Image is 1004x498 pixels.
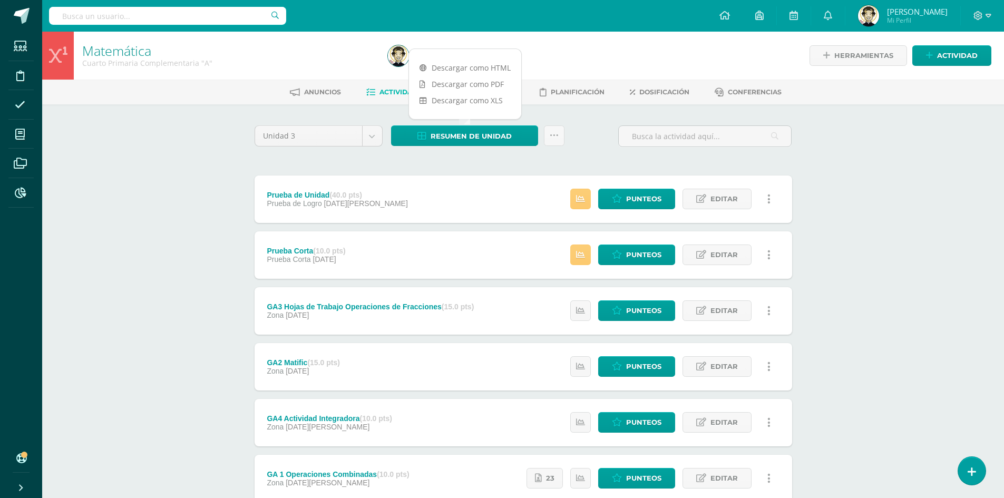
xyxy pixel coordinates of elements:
[359,414,392,423] strong: (10.0 pts)
[267,479,284,487] span: Zona
[329,191,362,199] strong: (40.0 pts)
[598,189,675,209] a: Punteos
[267,367,284,375] span: Zona
[324,199,408,208] span: [DATE][PERSON_NAME]
[377,470,409,479] strong: (10.0 pts)
[598,412,675,433] a: Punteos
[810,45,907,66] a: Herramientas
[598,300,675,321] a: Punteos
[267,255,310,263] span: Prueba Corta
[286,367,309,375] span: [DATE]
[626,245,661,265] span: Punteos
[267,414,392,423] div: GA4 Actividad Integradora
[710,413,738,432] span: Editar
[710,301,738,320] span: Editar
[267,311,284,319] span: Zona
[540,84,605,101] a: Planificación
[626,301,661,320] span: Punteos
[630,84,689,101] a: Dosificación
[710,468,738,488] span: Editar
[379,88,426,96] span: Actividades
[527,468,563,489] a: 23
[286,423,369,431] span: [DATE][PERSON_NAME]
[388,45,409,66] img: cec87810e7b0876db6346626e4ad5e30.png
[267,302,474,311] div: GA3 Hojas de Trabajo Operaciones de Fracciones
[267,358,339,367] div: GA2 Matific
[858,5,879,26] img: cec87810e7b0876db6346626e4ad5e30.png
[267,247,345,255] div: Prueba Corta
[82,42,151,60] a: Matemática
[409,92,521,109] a: Descargar como XLS
[598,245,675,265] a: Punteos
[307,358,339,367] strong: (15.0 pts)
[598,468,675,489] a: Punteos
[82,58,375,68] div: Cuarto Primaria Complementaria 'A'
[431,126,512,146] span: Resumen de unidad
[267,199,321,208] span: Prueba de Logro
[710,189,738,209] span: Editar
[286,311,309,319] span: [DATE]
[551,88,605,96] span: Planificación
[82,43,375,58] h1: Matemática
[263,126,354,146] span: Unidad 3
[715,84,782,101] a: Conferencias
[366,84,426,101] a: Actividades
[887,6,948,17] span: [PERSON_NAME]
[639,88,689,96] span: Dosificación
[290,84,341,101] a: Anuncios
[267,423,284,431] span: Zona
[912,45,991,66] a: Actividad
[391,125,538,146] a: Resumen de unidad
[598,356,675,377] a: Punteos
[267,191,407,199] div: Prueba de Unidad
[409,60,521,76] a: Descargar como HTML
[286,479,369,487] span: [DATE][PERSON_NAME]
[546,468,554,488] span: 23
[267,470,409,479] div: GA 1 Operaciones Combinadas
[834,46,893,65] span: Herramientas
[409,76,521,92] a: Descargar como PDF
[255,126,382,146] a: Unidad 3
[626,468,661,488] span: Punteos
[710,245,738,265] span: Editar
[937,46,978,65] span: Actividad
[442,302,474,311] strong: (15.0 pts)
[626,413,661,432] span: Punteos
[626,357,661,376] span: Punteos
[710,357,738,376] span: Editar
[313,255,336,263] span: [DATE]
[619,126,791,147] input: Busca la actividad aquí...
[887,16,948,25] span: Mi Perfil
[304,88,341,96] span: Anuncios
[728,88,782,96] span: Conferencias
[313,247,345,255] strong: (10.0 pts)
[49,7,286,25] input: Busca un usuario...
[626,189,661,209] span: Punteos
